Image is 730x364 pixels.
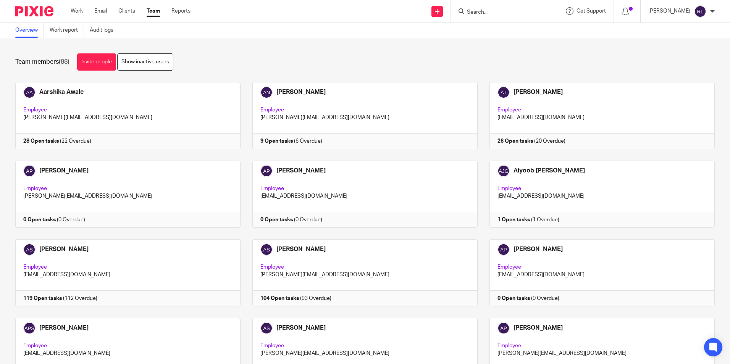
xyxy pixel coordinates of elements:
a: Email [94,7,107,15]
h1: Team members [15,58,69,66]
a: Reports [171,7,191,15]
a: Overview [15,23,44,38]
a: Show inactive users [117,53,173,71]
input: Search [466,9,535,16]
a: Team [147,7,160,15]
a: Work [71,7,83,15]
img: Pixie [15,6,53,16]
a: Work report [50,23,84,38]
a: Clients [118,7,135,15]
span: (88) [59,59,69,65]
span: Get Support [577,8,606,14]
img: svg%3E [694,5,706,18]
a: Invite people [77,53,116,71]
a: Audit logs [90,23,119,38]
p: [PERSON_NAME] [648,7,690,15]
